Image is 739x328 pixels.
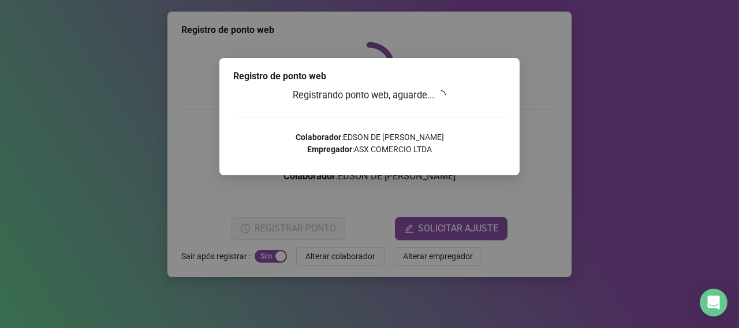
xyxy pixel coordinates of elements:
[233,131,506,156] p: : EDSON DE [PERSON_NAME] : ASX COMERCIO LTDA
[233,88,506,103] h3: Registrando ponto web, aguarde...
[296,132,341,142] strong: Colaborador
[307,145,352,154] strong: Empregador
[233,69,506,83] div: Registro de ponto web
[436,90,446,99] span: loading
[700,289,727,316] div: Open Intercom Messenger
